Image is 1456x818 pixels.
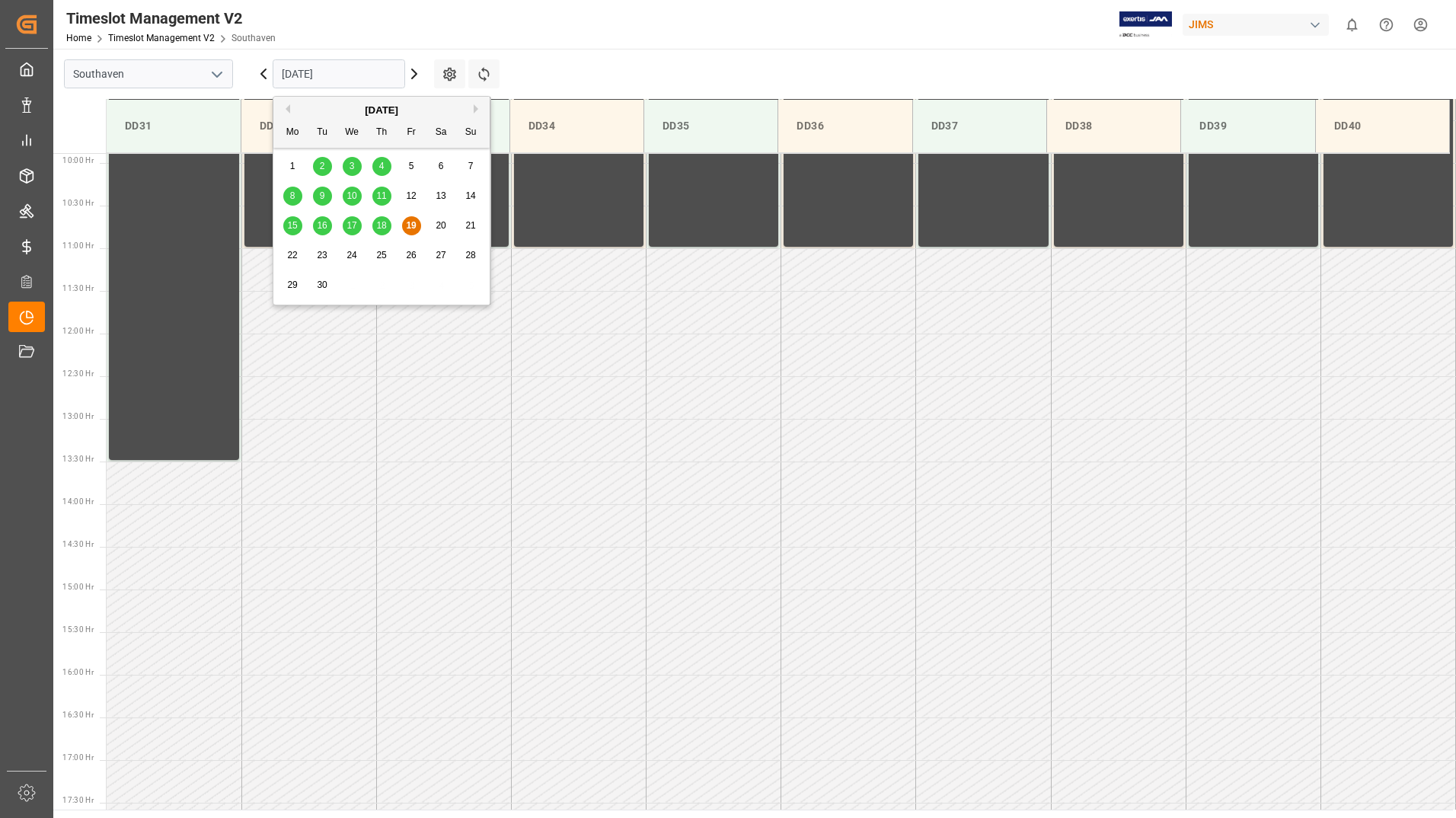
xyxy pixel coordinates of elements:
[406,250,416,260] span: 26
[320,190,325,201] span: 9
[461,246,481,265] div: Choose Sunday, September 28th, 2025
[62,497,94,506] span: 14:00 Hr
[346,190,356,201] span: 10
[313,216,332,235] div: Choose Tuesday, September 16th, 2025
[439,161,444,171] span: 6
[62,241,94,250] span: 11:00 Hr
[343,157,362,176] div: Choose Wednesday, September 3rd, 2025
[62,625,94,634] span: 15:30 Hr
[273,103,490,118] div: [DATE]
[461,187,481,206] div: Choose Sunday, September 14th, 2025
[1328,112,1437,140] div: DD40
[406,190,416,201] span: 12
[62,199,94,207] span: 10:30 Hr
[313,157,332,176] div: Choose Tuesday, September 2nd, 2025
[432,187,451,206] div: Choose Saturday, September 13th, 2025
[283,157,302,176] div: Choose Monday, September 1st, 2025
[343,123,362,142] div: We
[283,246,302,265] div: Choose Monday, September 22nd, 2025
[656,112,765,140] div: DD35
[432,246,451,265] div: Choose Saturday, September 27th, 2025
[461,123,481,142] div: Su
[350,161,355,171] span: 3
[436,250,445,260] span: 27
[343,187,362,206] div: Choose Wednesday, September 10th, 2025
[343,216,362,235] div: Choose Wednesday, September 17th, 2025
[465,190,475,201] span: 14
[313,187,332,206] div: Choose Tuesday, September 9th, 2025
[402,187,421,206] div: Choose Friday, September 12th, 2025
[1335,8,1369,42] button: show 0 new notifications
[62,583,94,591] span: 15:00 Hr
[205,62,228,86] button: open menu
[62,796,94,804] span: 17:30 Hr
[343,246,362,265] div: Choose Wednesday, September 24th, 2025
[432,123,451,142] div: Sa
[372,123,391,142] div: Th
[372,187,391,206] div: Choose Thursday, September 11th, 2025
[290,190,295,201] span: 8
[281,104,290,113] button: Previous Month
[273,59,405,88] input: DD-MM-YYYY
[108,33,215,43] a: Timeslot Management V2
[62,327,94,335] span: 12:00 Hr
[376,220,386,231] span: 18
[320,161,325,171] span: 2
[287,250,297,260] span: 22
[254,112,362,140] div: DD32
[313,123,332,142] div: Tu
[62,284,94,292] span: 11:30 Hr
[1183,14,1329,36] div: JIMS
[62,540,94,548] span: 14:30 Hr
[283,216,302,235] div: Choose Monday, September 15th, 2025
[317,250,327,260] span: 23
[409,161,414,171] span: 5
[283,123,302,142] div: Mo
[461,157,481,176] div: Choose Sunday, September 7th, 2025
[62,156,94,165] span: 10:00 Hr
[119,112,228,140] div: DD31
[432,216,451,235] div: Choose Saturday, September 20th, 2025
[287,280,297,290] span: 29
[346,250,356,260] span: 24
[372,246,391,265] div: Choose Thursday, September 25th, 2025
[402,157,421,176] div: Choose Friday, September 5th, 2025
[283,187,302,206] div: Choose Monday, September 8th, 2025
[1193,112,1302,140] div: DD39
[287,220,297,231] span: 15
[372,157,391,176] div: Choose Thursday, September 4th, 2025
[925,112,1034,140] div: DD37
[64,59,233,88] input: Type to search/select
[1369,8,1403,42] button: Help Center
[62,412,94,420] span: 13:00 Hr
[278,152,486,300] div: month 2025-09
[406,220,416,231] span: 19
[313,246,332,265] div: Choose Tuesday, September 23rd, 2025
[1119,11,1172,38] img: Exertis%20JAM%20-%20Email%20Logo.jpg_1722504956.jpg
[522,112,631,140] div: DD34
[376,190,386,201] span: 11
[62,455,94,463] span: 13:30 Hr
[283,276,302,295] div: Choose Monday, September 29th, 2025
[402,123,421,142] div: Fr
[379,161,385,171] span: 4
[1059,112,1168,140] div: DD38
[402,246,421,265] div: Choose Friday, September 26th, 2025
[346,220,356,231] span: 17
[790,112,899,140] div: DD36
[474,104,483,113] button: Next Month
[436,190,445,201] span: 13
[317,220,327,231] span: 16
[62,668,94,676] span: 16:00 Hr
[465,250,475,260] span: 28
[313,276,332,295] div: Choose Tuesday, September 30th, 2025
[62,753,94,762] span: 17:00 Hr
[62,711,94,719] span: 16:30 Hr
[461,216,481,235] div: Choose Sunday, September 21st, 2025
[1183,10,1335,39] button: JIMS
[432,157,451,176] div: Choose Saturday, September 6th, 2025
[376,250,386,260] span: 25
[468,161,474,171] span: 7
[66,7,276,30] div: Timeslot Management V2
[66,33,91,43] a: Home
